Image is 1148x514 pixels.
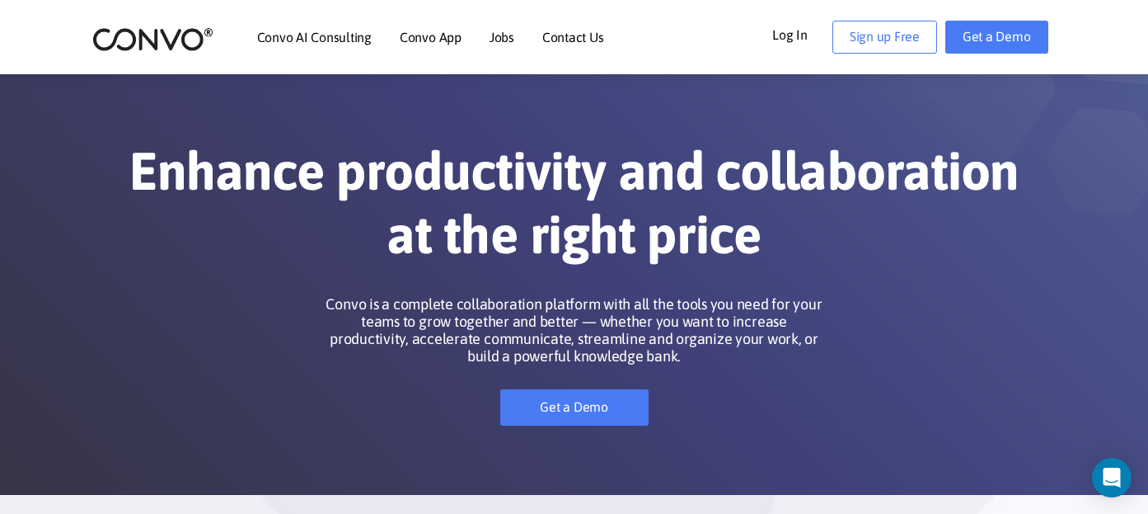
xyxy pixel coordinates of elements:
[400,31,462,44] a: Convo App
[542,31,604,44] a: Contact Us
[92,26,213,52] img: logo_2.png
[257,31,372,44] a: Convo AI Consulting
[490,31,514,44] a: Jobs
[1092,458,1132,497] div: Open Intercom Messenger
[832,21,937,54] a: Sign up Free
[323,295,826,365] p: Convo is a complete collaboration platform with all the tools you need for your teams to grow tog...
[945,21,1048,54] a: Get a Demo
[117,139,1032,279] h1: Enhance productivity and collaboration at the right price
[500,389,649,426] a: Get a Demo
[772,21,832,47] a: Log In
